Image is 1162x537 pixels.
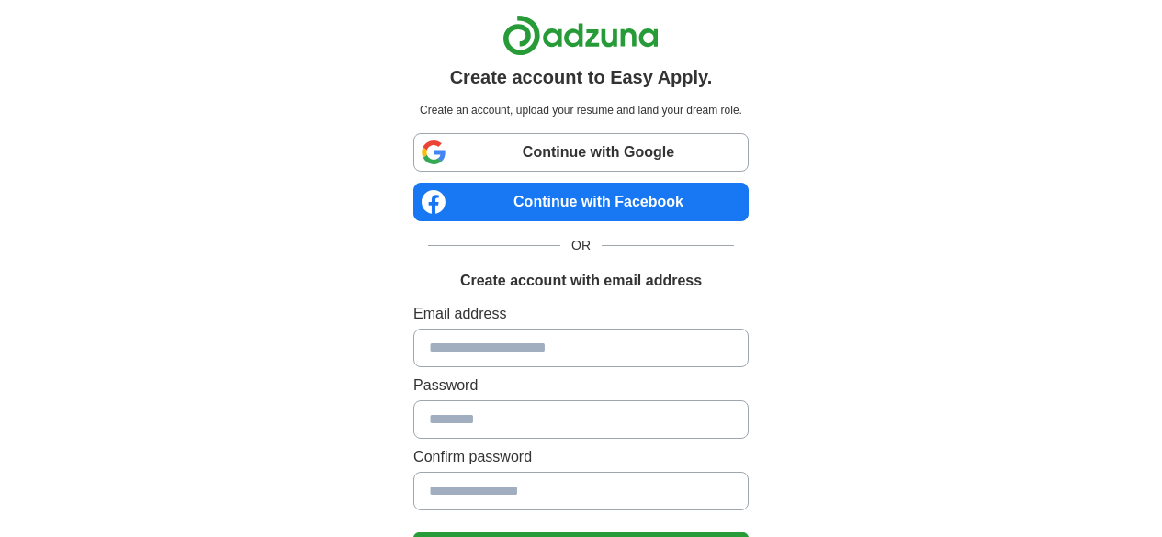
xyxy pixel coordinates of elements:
[450,63,713,91] h1: Create account to Easy Apply.
[413,303,749,325] label: Email address
[460,270,702,292] h1: Create account with email address
[413,133,749,172] a: Continue with Google
[413,375,749,397] label: Password
[417,102,745,118] p: Create an account, upload your resume and land your dream role.
[413,183,749,221] a: Continue with Facebook
[502,15,659,56] img: Adzuna logo
[560,236,602,255] span: OR
[413,446,749,468] label: Confirm password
